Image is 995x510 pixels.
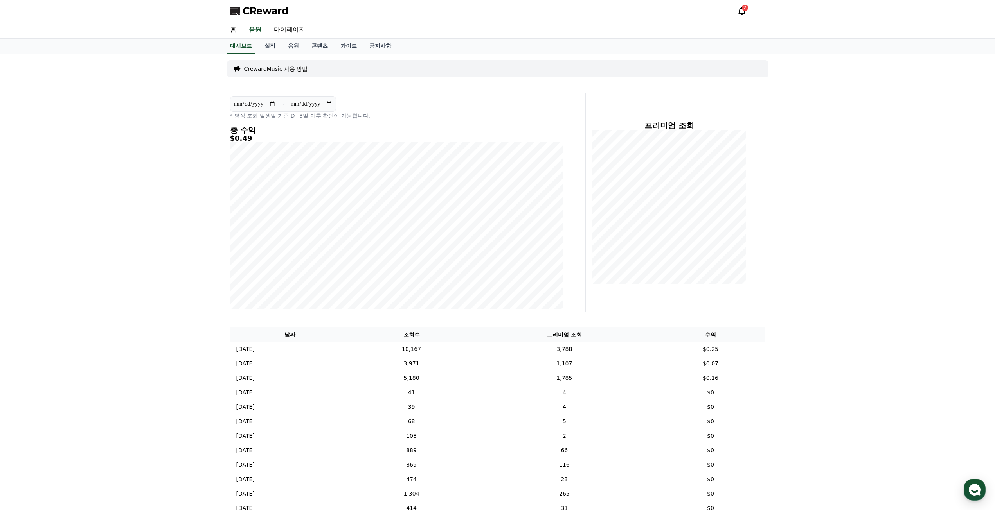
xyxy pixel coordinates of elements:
[236,446,255,455] p: [DATE]
[227,39,255,54] a: 대시보드
[350,356,473,371] td: 3,971
[230,112,563,120] p: * 영상 조회 발생일 기준 D+3일 이후 확인이 가능합니다.
[52,248,101,267] a: 대화
[592,121,747,130] h4: 프리미엄 조회
[473,371,656,385] td: 1,785
[350,487,473,501] td: 1,304
[236,475,255,483] p: [DATE]
[236,403,255,411] p: [DATE]
[236,388,255,397] p: [DATE]
[236,461,255,469] p: [DATE]
[282,39,305,54] a: 음원
[230,5,289,17] a: CReward
[101,248,150,267] a: 설정
[656,356,765,371] td: $0.07
[244,65,308,73] a: CrewardMusic 사용 방법
[334,39,363,54] a: 가이드
[350,327,473,342] th: 조회수
[656,458,765,472] td: $0
[230,134,563,142] h5: $0.49
[350,472,473,487] td: 474
[236,417,255,426] p: [DATE]
[473,472,656,487] td: 23
[236,490,255,498] p: [DATE]
[363,39,398,54] a: 공지사항
[2,248,52,267] a: 홈
[268,22,311,38] a: 마이페이지
[281,99,286,109] p: ~
[473,458,656,472] td: 116
[656,414,765,429] td: $0
[350,429,473,443] td: 108
[236,360,255,368] p: [DATE]
[656,400,765,414] td: $0
[656,472,765,487] td: $0
[656,385,765,400] td: $0
[25,259,29,266] span: 홈
[656,342,765,356] td: $0.25
[473,385,656,400] td: 4
[236,345,255,353] p: [DATE]
[473,400,656,414] td: 4
[230,327,350,342] th: 날짜
[473,356,656,371] td: 1,107
[350,443,473,458] td: 889
[656,443,765,458] td: $0
[473,327,656,342] th: 프리미엄 조회
[230,126,563,134] h4: 총 수익
[742,5,748,11] div: 2
[236,432,255,440] p: [DATE]
[473,429,656,443] td: 2
[236,374,255,382] p: [DATE]
[656,327,765,342] th: 수익
[473,487,656,501] td: 265
[350,414,473,429] td: 68
[737,6,747,16] a: 2
[350,371,473,385] td: 5,180
[72,260,81,266] span: 대화
[350,400,473,414] td: 39
[243,5,289,17] span: CReward
[656,371,765,385] td: $0.16
[224,22,243,38] a: 홈
[473,443,656,458] td: 66
[473,414,656,429] td: 5
[258,39,282,54] a: 실적
[121,259,130,266] span: 설정
[350,342,473,356] td: 10,167
[305,39,334,54] a: 콘텐츠
[656,429,765,443] td: $0
[247,22,263,38] a: 음원
[473,342,656,356] td: 3,788
[656,487,765,501] td: $0
[350,458,473,472] td: 869
[350,385,473,400] td: 41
